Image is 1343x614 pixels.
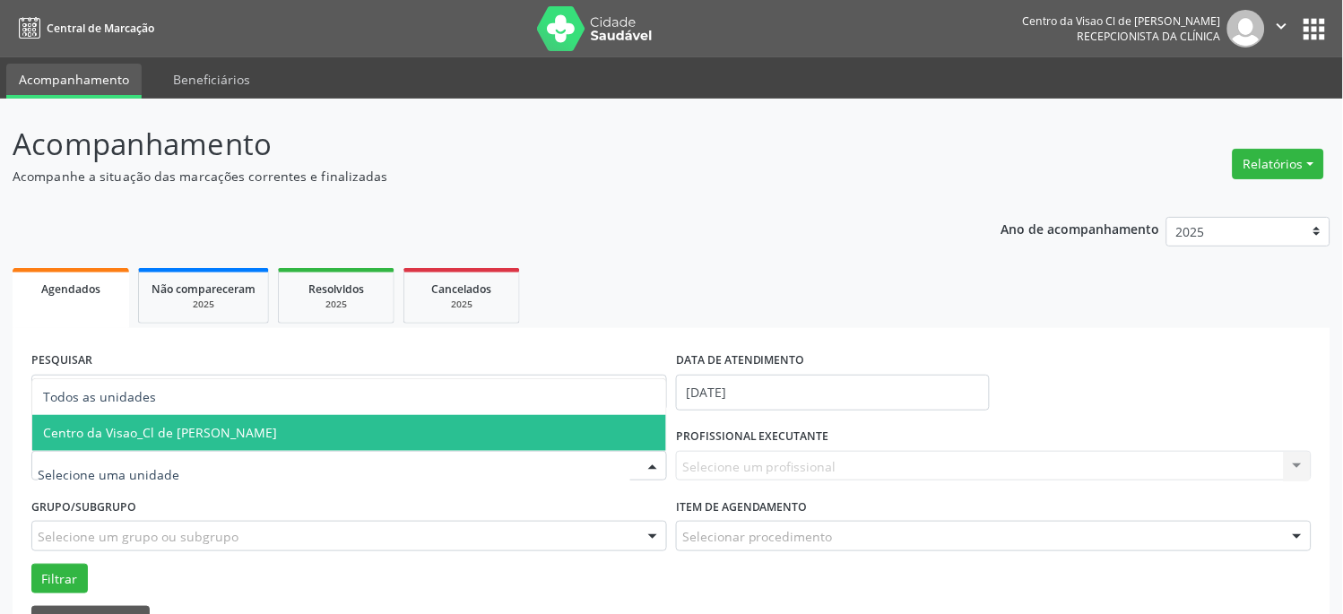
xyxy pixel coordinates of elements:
[152,298,256,311] div: 2025
[13,13,154,43] a: Central de Marcação
[1265,10,1299,48] button: 
[38,527,238,546] span: Selecione um grupo ou subgrupo
[676,375,990,411] input: Selecione um intervalo
[432,281,492,297] span: Cancelados
[308,281,364,297] span: Resolvidos
[43,424,277,441] span: Centro da Visao_Cl de [PERSON_NAME]
[1001,217,1160,239] p: Ano de acompanhamento
[31,347,92,375] label: PESQUISAR
[38,457,630,493] input: Selecione uma unidade
[676,423,829,451] label: PROFISSIONAL EXECUTANTE
[152,281,256,297] span: Não compareceram
[41,281,100,297] span: Agendados
[291,298,381,311] div: 2025
[6,64,142,99] a: Acompanhamento
[31,375,667,411] input: Nome, código do beneficiário ou CPF
[31,564,88,594] button: Filtrar
[1023,13,1221,29] div: Centro da Visao Cl de [PERSON_NAME]
[676,347,805,375] label: DATA DE ATENDIMENTO
[417,298,507,311] div: 2025
[13,167,935,186] p: Acompanhe a situação das marcações correntes e finalizadas
[1272,16,1292,36] i: 
[1078,29,1221,44] span: Recepcionista da clínica
[682,527,833,546] span: Selecionar procedimento
[1299,13,1330,45] button: apps
[47,21,154,36] span: Central de Marcação
[13,122,935,167] p: Acompanhamento
[676,493,808,521] label: Item de agendamento
[160,64,263,95] a: Beneficiários
[31,493,136,521] label: Grupo/Subgrupo
[43,388,156,405] span: Todos as unidades
[1233,149,1324,179] button: Relatórios
[1227,10,1265,48] img: img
